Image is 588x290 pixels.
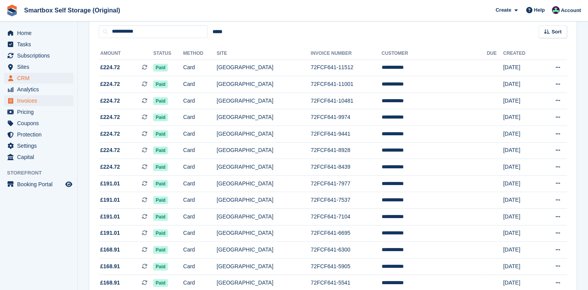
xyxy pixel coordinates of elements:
td: Card [183,59,216,76]
td: [DATE] [503,59,540,76]
span: Paid [153,279,168,287]
td: [GEOGRAPHIC_DATA] [217,142,311,159]
th: Due [487,47,503,60]
th: Invoice Number [311,47,381,60]
td: [GEOGRAPHIC_DATA] [217,192,311,209]
span: £168.91 [100,246,120,254]
span: Invoices [17,95,64,106]
span: Sites [17,61,64,72]
td: [DATE] [503,192,540,209]
span: Subscriptions [17,50,64,61]
span: Booking Portal [17,179,64,190]
a: menu [4,152,73,162]
span: Storefront [7,169,77,177]
td: Card [183,109,216,126]
td: 72FCF641-6300 [311,242,381,259]
span: £224.72 [100,113,120,121]
span: Account [561,7,581,14]
td: 72FCF641-10481 [311,93,381,109]
span: £224.72 [100,163,120,171]
a: menu [4,50,73,61]
span: Paid [153,213,168,221]
th: Site [217,47,311,60]
th: Customer [382,47,487,60]
span: Paid [153,263,168,271]
td: 72FCF641-8928 [311,142,381,159]
td: 72FCF641-11512 [311,59,381,76]
span: Paid [153,130,168,138]
span: CRM [17,73,64,84]
td: [GEOGRAPHIC_DATA] [217,159,311,176]
th: Created [503,47,540,60]
td: Card [183,93,216,109]
th: Amount [99,47,153,60]
td: [DATE] [503,225,540,242]
span: Paid [153,147,168,154]
td: 72FCF641-7977 [311,175,381,192]
td: [GEOGRAPHIC_DATA] [217,175,311,192]
span: £191.01 [100,213,120,221]
td: Card [183,192,216,209]
span: Paid [153,114,168,121]
span: Capital [17,152,64,162]
td: [DATE] [503,93,540,109]
span: Paid [153,97,168,105]
td: 72FCF641-11001 [311,76,381,93]
a: menu [4,28,73,38]
a: menu [4,107,73,117]
td: 72FCF641-7104 [311,209,381,225]
td: Card [183,76,216,93]
span: Coupons [17,118,64,129]
span: Paid [153,246,168,254]
span: £191.01 [100,229,120,237]
img: Alex Selenitsas [552,6,560,14]
td: Card [183,209,216,225]
td: Card [183,142,216,159]
a: menu [4,39,73,50]
td: [GEOGRAPHIC_DATA] [217,225,311,242]
td: 72FCF641-5905 [311,258,381,275]
th: Status [153,47,183,60]
span: Tasks [17,39,64,50]
span: Help [534,6,545,14]
a: menu [4,73,73,84]
td: [GEOGRAPHIC_DATA] [217,76,311,93]
span: Sort [551,28,562,36]
span: Settings [17,140,64,151]
td: [DATE] [503,142,540,159]
span: Create [496,6,511,14]
td: 72FCF641-8439 [311,159,381,176]
td: [GEOGRAPHIC_DATA] [217,209,311,225]
td: [GEOGRAPHIC_DATA] [217,258,311,275]
a: menu [4,84,73,95]
img: stora-icon-8386f47178a22dfd0bd8f6a31ec36ba5ce8667c1dd55bd0f319d3a0aa187defe.svg [6,5,18,16]
span: £224.72 [100,130,120,138]
span: Paid [153,64,168,72]
th: Method [183,47,216,60]
span: Paid [153,163,168,171]
a: menu [4,129,73,140]
span: Paid [153,80,168,88]
span: £224.72 [100,97,120,105]
span: Analytics [17,84,64,95]
span: Paid [153,229,168,237]
td: 72FCF641-9441 [311,126,381,143]
span: £224.72 [100,146,120,154]
td: Card [183,225,216,242]
span: Protection [17,129,64,140]
td: [GEOGRAPHIC_DATA] [217,109,311,126]
span: £191.01 [100,196,120,204]
td: [DATE] [503,175,540,192]
td: Card [183,159,216,176]
td: [GEOGRAPHIC_DATA] [217,242,311,259]
td: Card [183,258,216,275]
td: [GEOGRAPHIC_DATA] [217,93,311,109]
a: menu [4,61,73,72]
a: menu [4,95,73,106]
td: Card [183,175,216,192]
td: [DATE] [503,159,540,176]
td: [DATE] [503,242,540,259]
span: Paid [153,180,168,188]
span: £191.01 [100,180,120,188]
span: £224.72 [100,80,120,88]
